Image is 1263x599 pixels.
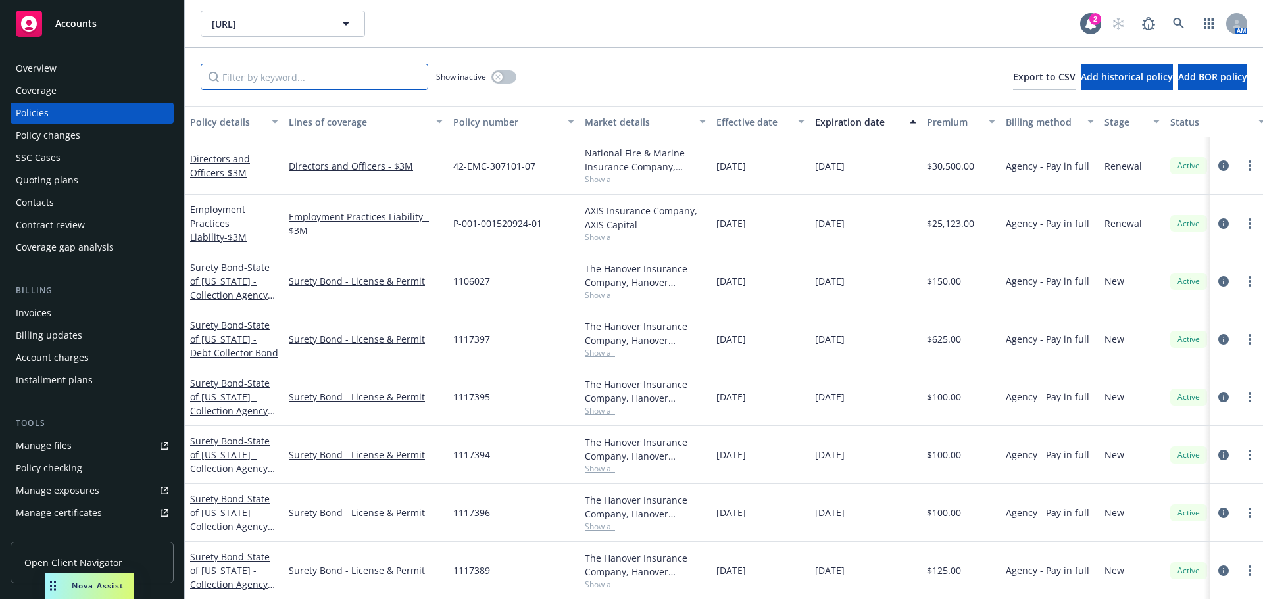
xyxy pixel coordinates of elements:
span: Show all [585,405,706,416]
span: Show inactive [436,71,486,82]
div: Policies [16,103,49,124]
div: Invoices [16,302,51,323]
div: The Hanover Insurance Company, Hanover Insurance Group [585,435,706,463]
span: [DATE] [716,332,746,346]
span: Active [1176,218,1202,229]
span: $625.00 [927,332,961,346]
div: Coverage [16,80,57,101]
button: [URL] [201,11,365,37]
span: Show all [585,521,706,532]
div: Status [1170,115,1251,129]
span: $125.00 [927,563,961,577]
span: Add BOR policy [1178,70,1247,83]
span: [DATE] [716,216,746,230]
a: Directors and Officers [190,153,250,179]
button: Expiration date [810,106,922,137]
div: The Hanover Insurance Company, Hanover Insurance Group [585,493,706,521]
span: - State of [US_STATE] - Debt Collector Bond [190,319,278,359]
span: Active [1176,333,1202,345]
div: 2 [1089,13,1101,25]
span: Show all [585,463,706,474]
span: 1117396 [453,506,490,519]
a: circleInformation [1216,274,1231,289]
span: New [1104,274,1124,288]
div: Contract review [16,214,85,235]
a: Switch app [1196,11,1222,37]
span: [DATE] [815,274,845,288]
button: Add historical policy [1081,64,1173,90]
a: Overview [11,58,174,79]
span: [DATE] [815,506,845,519]
span: [DATE] [815,159,845,173]
a: circleInformation [1216,505,1231,521]
span: 1117389 [453,563,490,577]
span: Show all [585,579,706,590]
a: Manage certificates [11,502,174,523]
a: circleInformation [1216,158,1231,174]
span: Accounts [55,18,97,29]
span: Agency - Pay in full [1006,159,1089,173]
div: Effective date [716,115,790,129]
a: circleInformation [1216,447,1231,463]
a: more [1242,158,1258,174]
div: Stage [1104,115,1145,129]
span: Agency - Pay in full [1006,216,1089,230]
a: Contract review [11,214,174,235]
span: Agency - Pay in full [1006,506,1089,519]
a: Accounts [11,5,174,42]
span: - $3M [224,166,247,179]
span: New [1104,332,1124,346]
a: Coverage [11,80,174,101]
a: Manage files [11,435,174,456]
span: [DATE] [815,390,845,404]
div: AXIS Insurance Company, AXIS Capital [585,204,706,231]
div: Manage claims [16,525,82,546]
a: Coverage gap analysis [11,237,174,258]
span: 1117395 [453,390,490,404]
span: [DATE] [716,506,746,519]
span: New [1104,563,1124,577]
div: National Fire & Marine Insurance Company, Berkshire Hathaway Specialty Insurance, CRC Group [585,146,706,174]
span: New [1104,390,1124,404]
a: circleInformation [1216,216,1231,231]
span: Active [1176,507,1202,519]
div: Manage exposures [16,480,99,501]
div: Billing updates [16,325,82,346]
span: Show all [585,347,706,358]
button: Effective date [711,106,810,137]
div: Coverage gap analysis [16,237,114,258]
span: Active [1176,391,1202,403]
span: Open Client Navigator [24,556,122,569]
a: circleInformation [1216,563,1231,579]
a: SSC Cases [11,147,174,168]
a: Policy checking [11,458,174,479]
span: 1106027 [453,274,490,288]
a: Surety Bond - License & Permit [289,506,443,519]
span: [DATE] [815,563,845,577]
a: Manage claims [11,525,174,546]
a: Invoices [11,302,174,323]
a: Surety Bond - License & Permit [289,274,443,288]
div: Policy number [453,115,560,129]
span: [DATE] [716,159,746,173]
a: Surety Bond [190,319,278,359]
span: [URL] [212,17,326,31]
a: Employment Practices Liability - $3M [289,210,443,237]
span: 42-EMC-307101-07 [453,159,535,173]
span: Show all [585,231,706,243]
a: more [1242,505,1258,521]
div: Installment plans [16,370,93,391]
div: The Hanover Insurance Company, Hanover Insurance Group [585,551,706,579]
span: [DATE] [815,216,845,230]
div: Billing [11,284,174,297]
div: The Hanover Insurance Company, Hanover Insurance Group [585,320,706,347]
a: more [1242,389,1258,405]
a: more [1242,216,1258,231]
span: $150.00 [927,274,961,288]
div: SSC Cases [16,147,61,168]
div: Account charges [16,347,89,368]
a: more [1242,563,1258,579]
a: Policy changes [11,125,174,146]
a: Policies [11,103,174,124]
button: Premium [922,106,1001,137]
